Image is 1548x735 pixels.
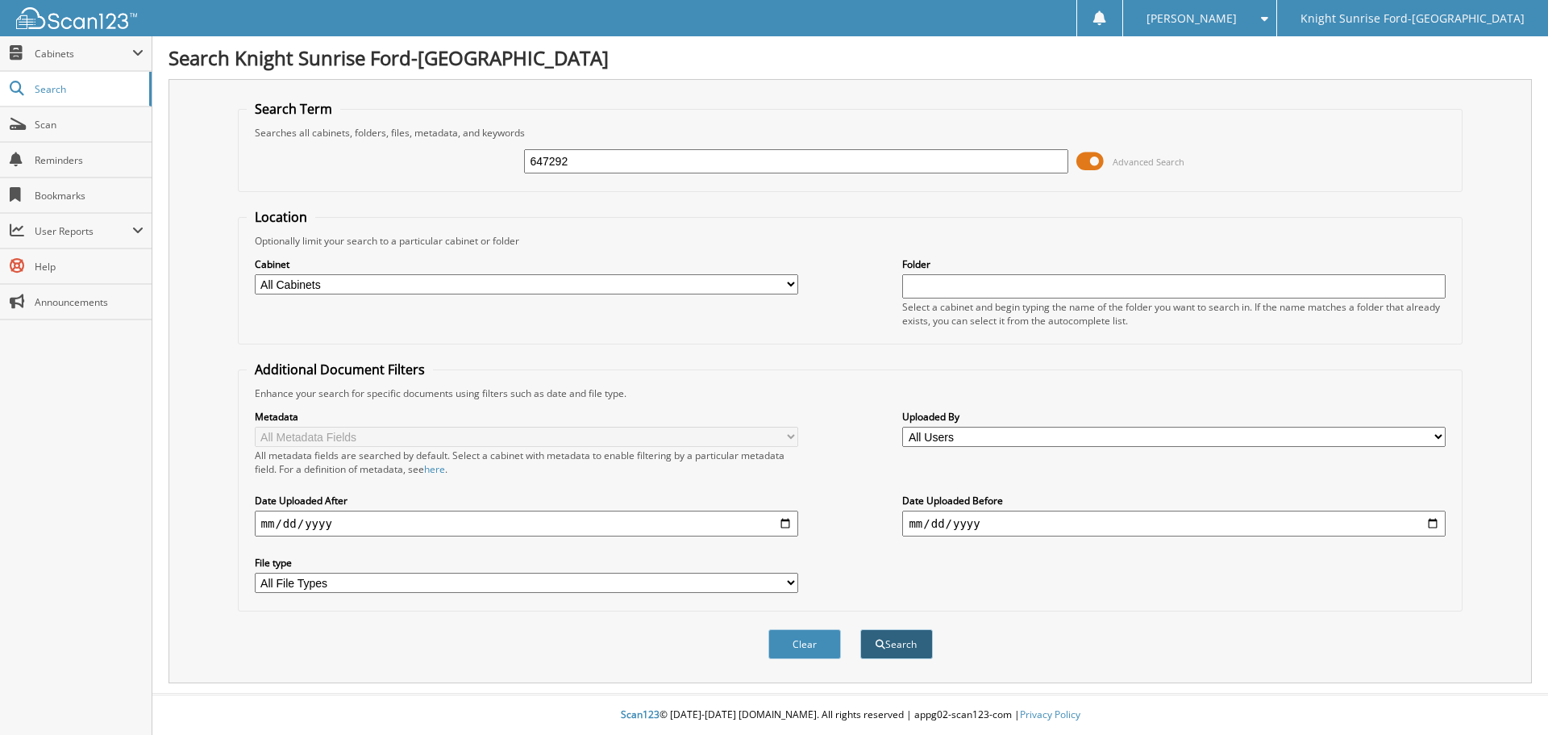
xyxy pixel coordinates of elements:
[247,234,1454,248] div: Optionally limit your search to a particular cabinet or folder
[1113,156,1184,168] span: Advanced Search
[247,100,340,118] legend: Search Term
[255,556,798,570] label: File type
[1146,14,1237,23] span: [PERSON_NAME]
[1300,14,1525,23] span: Knight Sunrise Ford-[GEOGRAPHIC_DATA]
[169,44,1532,71] h1: Search Knight Sunrise Ford-[GEOGRAPHIC_DATA]
[152,695,1548,735] div: © [DATE]-[DATE] [DOMAIN_NAME]. All rights reserved | appg02-scan123-com |
[35,153,144,167] span: Reminders
[247,361,433,378] legend: Additional Document Filters
[247,386,1454,400] div: Enhance your search for specific documents using filters such as date and file type.
[35,118,144,132] span: Scan
[621,708,660,721] span: Scan123
[35,224,132,238] span: User Reports
[768,629,841,659] button: Clear
[255,449,798,476] div: All metadata fields are searched by default. Select a cabinet with metadata to enable filtering b...
[902,257,1446,271] label: Folder
[902,511,1446,537] input: end
[902,410,1446,424] label: Uploaded By
[35,47,132,61] span: Cabinets
[16,7,137,29] img: scan123-logo-white.svg
[1020,708,1080,721] a: Privacy Policy
[35,260,144,274] span: Help
[247,208,315,226] legend: Location
[247,126,1454,140] div: Searches all cabinets, folders, files, metadata, and keywords
[1467,658,1548,735] iframe: Chat Widget
[902,494,1446,507] label: Date Uploaded Before
[35,189,144,203] span: Bookmarks
[255,494,798,507] label: Date Uploaded After
[424,462,445,476] a: here
[255,511,798,537] input: start
[255,257,798,271] label: Cabinet
[860,629,933,659] button: Search
[35,295,144,309] span: Announcements
[902,300,1446,328] div: Select a cabinet and begin typing the name of the folder you want to search in. If the name match...
[255,410,798,424] label: Metadata
[35,82,141,96] span: Search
